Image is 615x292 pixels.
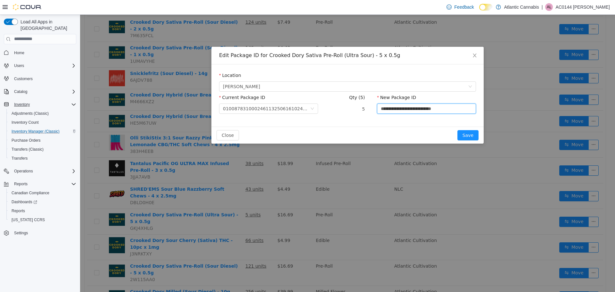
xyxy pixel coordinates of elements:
[12,229,30,237] a: Settings
[14,89,27,94] span: Catalog
[12,147,44,152] span: Transfers (Classic)
[143,67,180,77] span: Bay Roberts
[12,138,41,143] span: Purchase Orders
[12,49,27,57] a: Home
[1,74,79,83] button: Customers
[230,92,234,96] i: icon: down
[12,88,30,96] button: Catalog
[12,62,76,70] span: Users
[9,216,76,224] span: Washington CCRS
[12,120,39,125] span: Inventory Count
[12,190,49,196] span: Canadian Compliance
[297,89,396,99] input: New Package ID
[139,37,396,44] div: Edit Package ID for Crooked Dory Sativa Pre-Roll (Ultra Sour) - 5 x 0.5g
[6,109,79,118] button: Adjustments (Classic)
[12,199,37,204] span: Dashboards
[14,63,24,68] span: Users
[18,19,76,31] span: Load All Apps in [GEOGRAPHIC_DATA]
[9,128,76,135] span: Inventory Manager (Classic)
[9,119,41,126] a: Inventory Count
[12,75,35,83] a: Customers
[1,228,79,238] button: Settings
[555,3,610,11] p: AC0144 [PERSON_NAME]
[12,101,76,108] span: Inventory
[12,229,76,237] span: Settings
[1,179,79,188] button: Reports
[1,87,79,96] button: Catalog
[6,197,79,206] a: Dashboards
[14,181,28,187] span: Reports
[6,145,79,154] button: Transfers (Classic)
[9,110,76,117] span: Adjustments (Classic)
[14,102,30,107] span: Inventory
[547,3,552,11] span: AL
[269,80,285,85] label: Qty (5)
[12,180,30,188] button: Reports
[388,70,392,74] i: icon: down
[504,3,539,11] p: Atlantic Cannabis
[12,62,27,70] button: Users
[9,198,40,206] a: Dashboards
[12,156,28,161] span: Transfers
[12,49,76,57] span: Home
[9,137,76,144] span: Purchase Orders
[9,110,51,117] a: Adjustments (Classic)
[1,61,79,70] button: Users
[12,111,49,116] span: Adjustments (Classic)
[13,4,42,10] img: Cova
[6,127,79,136] button: Inventory Manager (Classic)
[6,154,79,163] button: Transfers
[9,154,76,162] span: Transfers
[6,206,79,215] button: Reports
[1,167,79,176] button: Operations
[377,115,398,126] button: Save
[14,50,24,55] span: Home
[14,76,33,81] span: Customers
[9,128,62,135] a: Inventory Manager (Classic)
[444,1,476,13] a: Feedback
[12,167,36,175] button: Operations
[386,32,404,50] button: Close
[139,58,161,63] label: Location
[1,100,79,109] button: Inventory
[9,137,43,144] a: Purchase Orders
[136,115,159,126] button: Close
[12,167,76,175] span: Operations
[14,169,33,174] span: Operations
[282,92,285,97] span: 5
[9,207,76,215] span: Reports
[12,101,32,108] button: Inventory
[9,207,28,215] a: Reports
[143,89,230,99] div: 0100878310002461132506161024123
[1,48,79,57] button: Home
[9,189,76,197] span: Canadian Compliance
[545,3,553,11] div: AC0144 Lawrenson Dennis
[12,217,45,222] span: [US_STATE] CCRS
[9,189,52,197] a: Canadian Compliance
[12,75,76,83] span: Customers
[9,154,30,162] a: Transfers
[12,88,76,96] span: Catalog
[9,146,76,153] span: Transfers (Classic)
[12,180,76,188] span: Reports
[392,38,397,43] i: icon: close
[6,136,79,145] button: Purchase Orders
[297,80,336,85] label: New Package ID
[479,4,493,11] input: Dark Mode
[12,129,60,134] span: Inventory Manager (Classic)
[454,4,474,10] span: Feedback
[6,188,79,197] button: Canadian Compliance
[14,230,28,236] span: Settings
[6,215,79,224] button: [US_STATE] CCRS
[6,118,79,127] button: Inventory Count
[9,198,76,206] span: Dashboards
[9,119,76,126] span: Inventory Count
[9,216,47,224] a: [US_STATE] CCRS
[542,3,543,11] p: |
[139,80,185,85] label: Current Package ID
[12,208,25,213] span: Reports
[4,46,76,254] nav: Complex example
[9,146,46,153] a: Transfers (Classic)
